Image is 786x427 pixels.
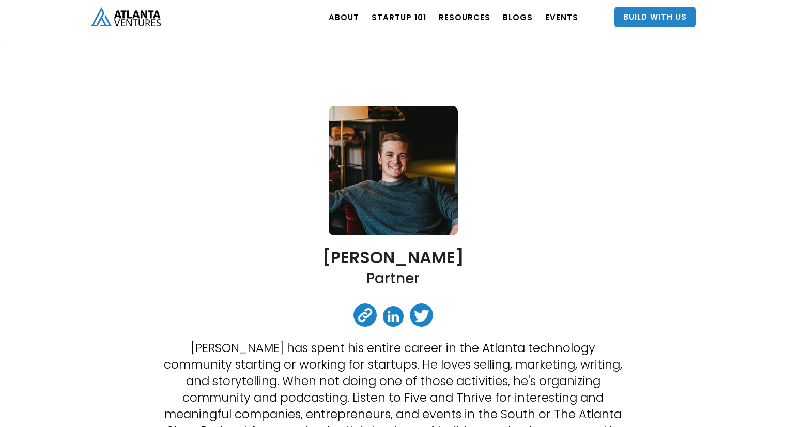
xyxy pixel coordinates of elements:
[503,3,533,32] a: BLOGS
[372,3,426,32] a: Startup 101
[322,248,464,266] h2: [PERSON_NAME]
[366,269,420,288] h2: Partner
[614,7,696,27] a: Build With Us
[545,3,578,32] a: EVENTS
[329,3,359,32] a: ABOUT
[439,3,490,32] a: RESOURCES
